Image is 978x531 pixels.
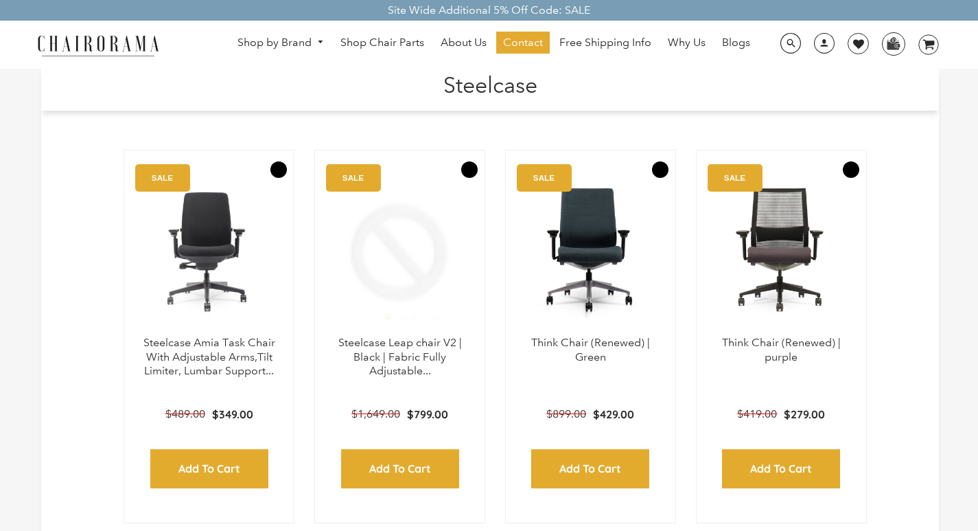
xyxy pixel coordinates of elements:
[520,164,662,336] img: Think Chair (Renewed) | Green - chairorama
[593,407,634,421] span: $429.00
[152,173,173,182] text: SALE
[784,407,825,421] span: $279.00
[722,36,750,50] span: Blogs
[883,33,904,54] img: WhatsApp_Image_2024-07-12_at_16.23.01.webp
[441,36,487,50] span: About Us
[531,449,649,488] input: Add to Cart
[407,407,448,421] span: $799.00
[342,173,364,182] text: SALE
[533,173,555,182] text: SALE
[138,164,280,336] img: Amia Chair by chairorama.com
[724,173,745,182] text: SALE
[546,407,586,420] span: $899.00
[225,32,763,57] nav: DesktopNavigation
[552,32,658,54] a: Free Shipping Info
[710,164,852,336] img: Think Chair (Renewed) | purple - chairorama
[338,336,462,378] a: Steelcase Leap chair V2 | Black | Fabric Fully Adjustable...
[715,32,757,54] a: Blogs
[737,407,777,420] span: $419.00
[520,164,662,336] a: Think Chair (Renewed) | Green - chairorama Think Chair (Renewed) | Green - chairorama
[661,32,712,54] a: Why Us
[496,32,550,54] a: Contact
[652,161,668,178] button: Add to Wishlist
[340,36,424,50] span: Shop Chair Parts
[341,449,459,488] input: Add to Cart
[143,336,275,378] a: Steelcase Amia Task Chair With Adjustable Arms,Tilt Limiter, Lumbar Support...
[212,407,253,421] span: $349.00
[710,164,852,336] a: Think Chair (Renewed) | purple - chairorama Think Chair (Renewed) | purple - chairorama
[231,32,331,54] a: Shop by Brand
[30,33,167,57] img: chairorama
[150,449,268,488] input: Add to Cart
[138,164,280,336] a: Amia Chair by chairorama.com Renewed Amia Chair chairorama.com
[503,36,543,50] span: Contact
[559,36,651,50] span: Free Shipping Info
[461,161,478,178] button: Add to Wishlist
[351,407,400,420] span: $1,649.00
[334,32,431,54] a: Shop Chair Parts
[668,36,706,50] span: Why Us
[531,336,650,363] a: Think Chair (Renewed) | Green
[55,69,925,98] h1: Steelcase
[434,32,493,54] a: About Us
[270,161,287,178] button: Add to Wishlist
[843,161,859,178] button: Add to Wishlist
[722,336,841,363] a: Think Chair (Renewed) | purple
[165,407,205,420] span: $489.00
[722,449,840,488] input: Add to Cart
